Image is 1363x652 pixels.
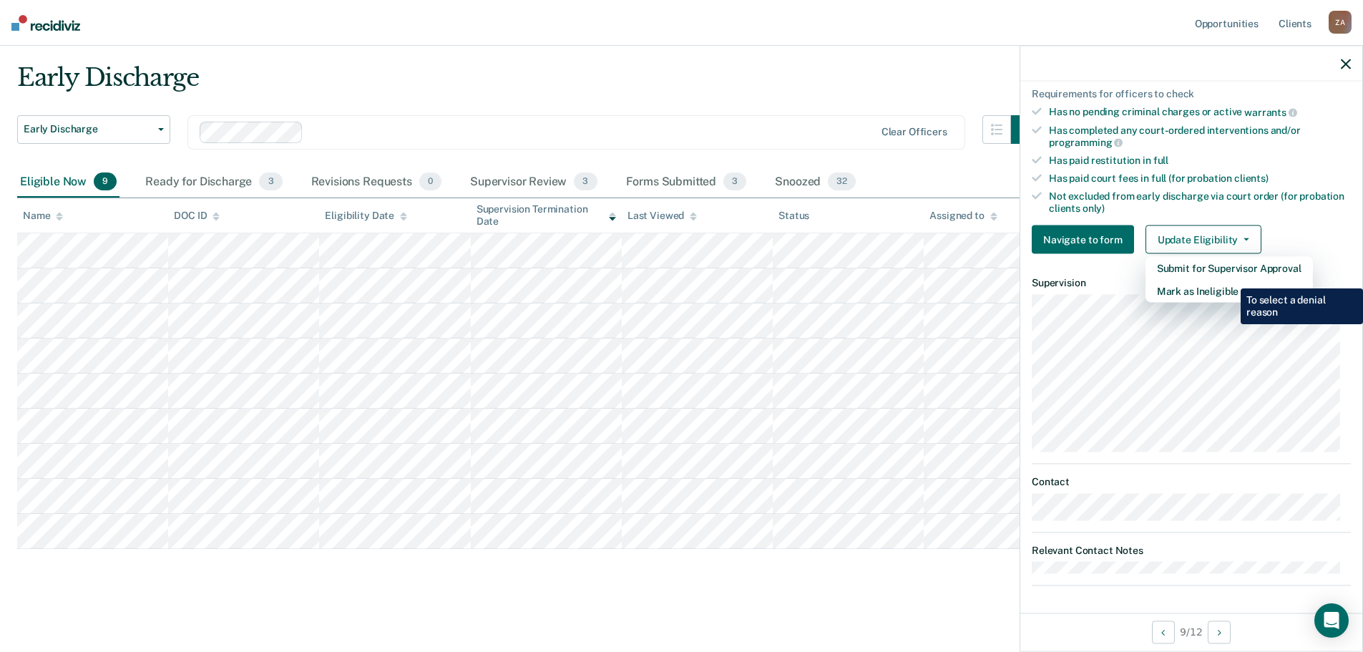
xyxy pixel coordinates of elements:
button: Previous Opportunity [1152,621,1175,643]
div: Last Viewed [627,210,697,222]
div: Revisions Requests [308,167,444,198]
div: Clear officers [881,126,947,138]
dt: Contact [1032,476,1351,488]
div: Supervision Termination Date [477,203,616,228]
span: warrants [1244,107,1297,118]
div: Forms Submitted [623,167,750,198]
div: Not excluded from early discharge via court order (for probation clients [1049,190,1351,214]
div: Has no pending criminal charges or active [1049,106,1351,119]
div: Has paid court fees in full (for probation [1049,172,1351,185]
span: programming [1049,137,1123,148]
span: 32 [828,172,856,191]
div: Eligibility Date [325,210,407,222]
dt: Relevant Contact Notes [1032,544,1351,556]
div: DOC ID [174,210,220,222]
img: Recidiviz [11,15,80,31]
span: 3 [574,172,597,191]
div: Name [23,210,63,222]
div: Eligible Now [17,167,119,198]
div: Assigned to [929,210,997,222]
div: Supervisor Review [467,167,600,198]
div: Requirements for officers to check [1032,88,1351,100]
button: Next Opportunity [1208,621,1231,643]
div: Ready for Discharge [142,167,285,198]
span: 0 [419,172,441,191]
div: Has paid restitution in [1049,155,1351,167]
span: 9 [94,172,117,191]
button: Navigate to form [1032,225,1134,254]
div: Open Intercom Messenger [1314,603,1349,638]
div: Snoozed [772,167,859,198]
button: Submit for Supervisor Approval [1145,257,1313,280]
a: Navigate to form link [1032,225,1140,254]
dt: Supervision [1032,277,1351,289]
span: clients) [1234,172,1269,184]
span: 3 [723,172,746,191]
button: Update Eligibility [1145,225,1261,254]
span: full [1153,155,1168,166]
div: Z A [1329,11,1352,34]
div: Status [778,210,809,222]
button: Mark as Ineligible [1145,280,1313,303]
div: Has completed any court-ordered interventions and/or [1049,124,1351,148]
span: 3 [259,172,282,191]
div: 9 / 12 [1020,613,1362,651]
span: only) [1083,202,1105,213]
span: Early Discharge [24,123,152,135]
div: Early Discharge [17,63,1040,104]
